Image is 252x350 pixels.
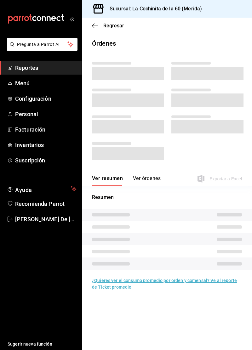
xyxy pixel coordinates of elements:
span: Inventarios [15,141,77,149]
span: Configuración [15,94,77,103]
button: Ver resumen [92,175,123,186]
button: Ver órdenes [133,175,161,186]
span: Pregunta a Parrot AI [17,41,68,48]
span: Menú [15,79,77,87]
span: Recomienda Parrot [15,200,77,208]
span: Facturación [15,125,77,134]
span: Personal [15,110,77,118]
a: ¿Quieres ver el consumo promedio por orden y comensal? Ve al reporte de Ticket promedio [92,278,237,290]
span: Regresar [103,23,124,29]
button: open_drawer_menu [69,16,74,21]
span: Ayuda [15,185,68,193]
p: Resumen [92,194,242,201]
button: Regresar [92,23,124,29]
div: navigation tabs [92,175,161,186]
button: Pregunta a Parrot AI [7,38,77,51]
h3: Sucursal: La Cochinita de la 60 (Merida) [105,5,202,13]
div: Órdenes [92,39,116,48]
span: Suscripción [15,156,77,165]
span: Sugerir nueva función [8,341,77,347]
span: Reportes [15,64,77,72]
a: Pregunta a Parrot AI [4,46,77,52]
span: [PERSON_NAME] De [PERSON_NAME] [15,215,77,223]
